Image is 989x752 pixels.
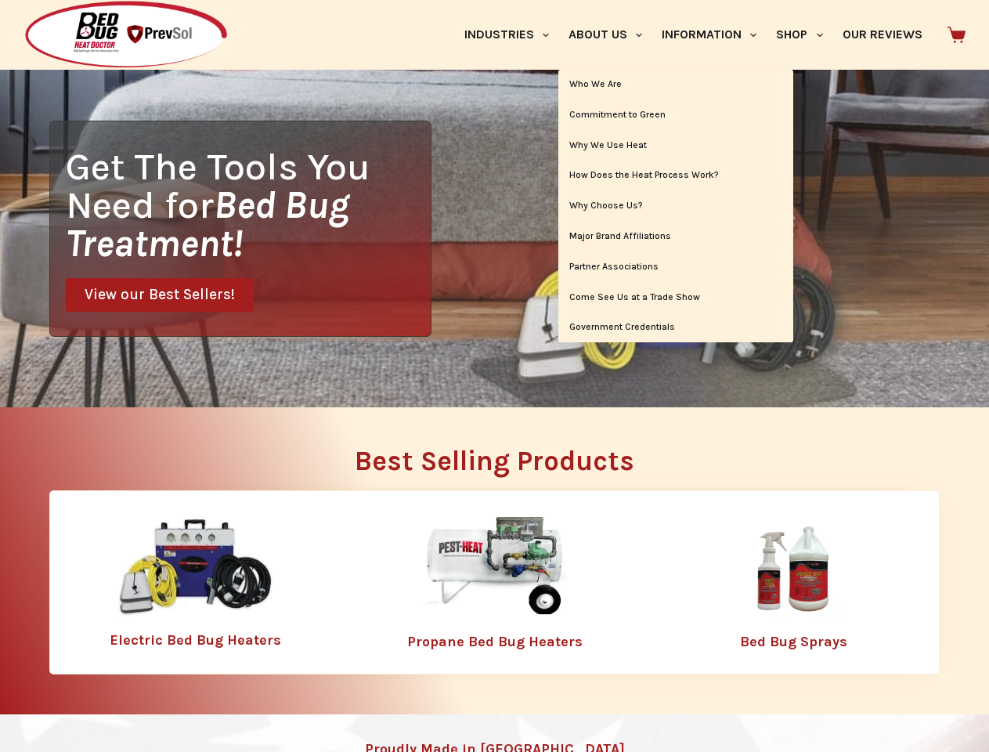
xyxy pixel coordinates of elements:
[740,633,847,650] a: Bed Bug Sprays
[66,278,254,312] a: View our Best Sellers!
[558,252,793,282] a: Partner Associations
[558,313,793,342] a: Government Credentials
[558,191,793,221] a: Why Choose Us?
[407,633,583,650] a: Propane Bed Bug Heaters
[558,283,793,313] a: Come See Us at a Trade Show
[85,287,235,302] span: View our Best Sellers!
[558,222,793,251] a: Major Brand Affiliations
[558,131,793,161] a: Why We Use Heat
[66,147,431,262] h1: Get The Tools You Need for
[66,183,349,266] i: Bed Bug Treatment!
[558,100,793,130] a: Commitment to Green
[558,70,793,99] a: Who We Are
[558,161,793,190] a: How Does the Heat Process Work?
[110,631,281,649] a: Electric Bed Bug Heaters
[13,6,60,53] button: Open LiveChat chat widget
[49,447,940,475] h2: Best Selling Products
